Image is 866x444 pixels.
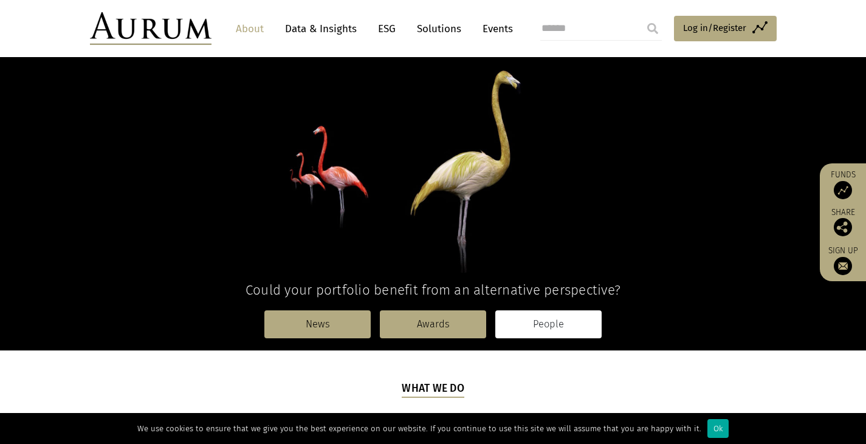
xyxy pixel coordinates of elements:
[402,381,464,398] h5: What we do
[90,282,777,298] h4: Could your portfolio benefit from an alternative perspective?
[279,18,363,40] a: Data & Insights
[826,208,860,236] div: Share
[230,18,270,40] a: About
[264,310,371,338] a: News
[411,18,467,40] a: Solutions
[476,18,513,40] a: Events
[683,21,746,35] span: Log in/Register
[674,16,777,41] a: Log in/Register
[380,310,486,338] a: Awards
[826,245,860,275] a: Sign up
[90,12,211,45] img: Aurum
[641,16,665,41] input: Submit
[495,310,602,338] a: People
[834,218,852,236] img: Share this post
[834,181,852,199] img: Access Funds
[707,419,729,438] div: Ok
[834,257,852,275] img: Sign up to our newsletter
[826,169,860,199] a: Funds
[372,18,402,40] a: ESG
